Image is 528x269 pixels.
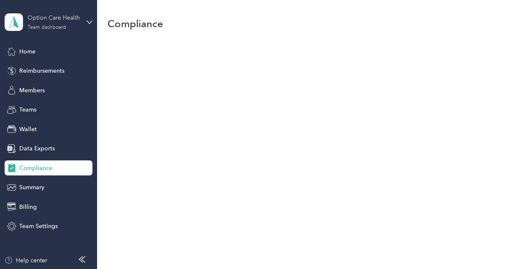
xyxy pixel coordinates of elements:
span: Compliance [19,164,52,173]
span: Teams [19,105,36,114]
h1: Compliance [108,19,163,28]
div: Option Care Health [28,13,80,22]
iframe: Everlance-gr Chat Button Frame [481,222,528,269]
span: Reimbursements [19,66,64,75]
span: Summary [19,183,44,192]
span: Home [19,47,36,56]
span: Data Exports [19,144,55,153]
div: Team dashboard [28,25,66,30]
span: Team Settings [19,222,58,231]
button: Help center [5,256,47,265]
span: Billing [19,203,37,211]
span: Members [19,86,45,95]
span: Wallet [19,125,37,134]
